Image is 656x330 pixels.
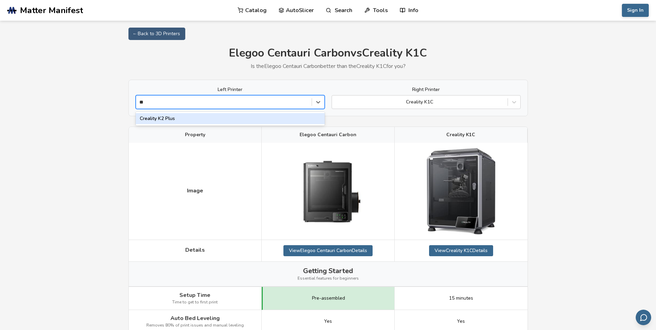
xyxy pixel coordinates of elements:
div: Creality K2 Plus [136,113,325,124]
span: Time to get to first print [172,300,218,305]
span: Removes 80% of print issues and manual leveling [146,323,244,328]
span: Essential features for beginners [298,276,359,281]
span: Getting Started [303,267,353,275]
a: ViewElegoo Centauri CarbonDetails [283,245,373,256]
span: 15 minutes [449,296,473,301]
span: Yes [324,319,332,324]
label: Right Printer [332,87,521,92]
a: ViewCreality K1CDetails [429,245,493,256]
span: Yes [457,319,465,324]
span: Setup Time [179,292,210,298]
span: Creality K1C [446,132,475,138]
button: Send feedback via email [636,310,651,325]
h1: Elegoo Centauri Carbon vs Creality K1C [128,47,528,60]
span: Image [187,188,203,194]
span: Elegoo Centauri Carbon [300,132,356,138]
span: Property [185,132,205,138]
a: ← Back to 3D Printers [128,28,185,40]
input: Creality K2 Plus [139,99,146,105]
img: Elegoo Centauri Carbon [293,152,362,231]
input: Creality K1C [335,99,337,105]
span: Details [185,247,205,253]
span: Matter Manifest [20,6,83,15]
span: Pre-assembled [312,296,345,301]
label: Left Printer [136,87,325,92]
span: Auto Bed Leveling [170,315,220,321]
p: Is the Elegoo Centauri Carbon better than the Creality K1C for you? [128,63,528,69]
img: Creality K1C [427,148,496,234]
button: Sign In [622,4,649,17]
